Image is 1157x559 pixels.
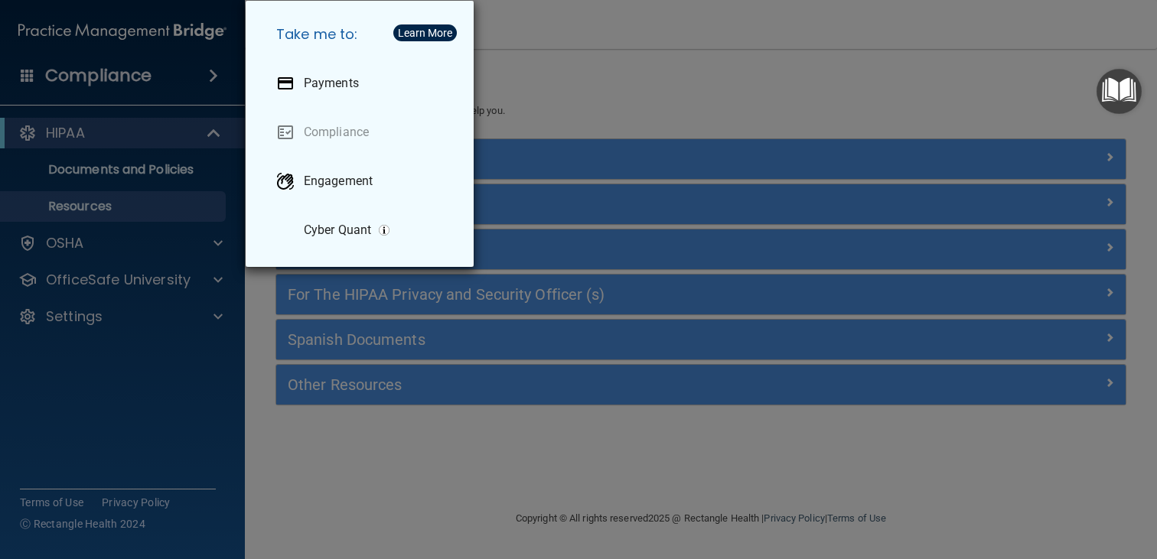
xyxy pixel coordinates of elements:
p: Payments [304,76,359,91]
button: Open Resource Center [1097,69,1142,114]
a: Compliance [264,111,461,154]
a: Cyber Quant [264,209,461,252]
a: Payments [264,62,461,105]
button: Learn More [393,24,457,41]
p: Engagement [304,174,373,189]
p: Cyber Quant [304,223,371,238]
div: Learn More [398,28,452,38]
a: Engagement [264,160,461,203]
h5: Take me to: [264,13,461,56]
